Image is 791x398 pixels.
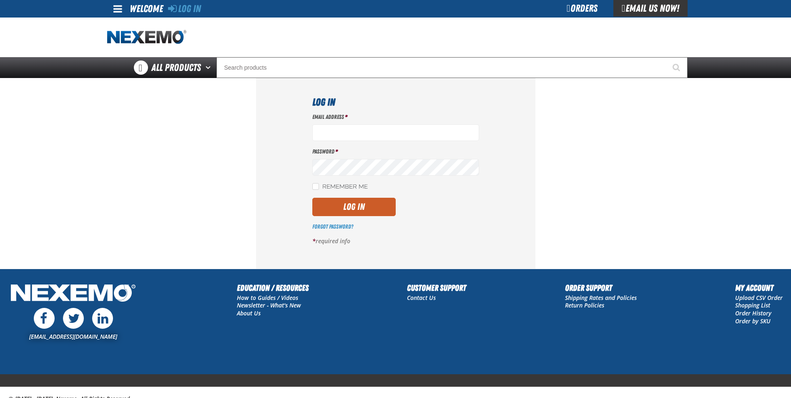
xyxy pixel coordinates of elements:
[312,223,353,230] a: Forgot Password?
[565,301,604,309] a: Return Policies
[735,301,770,309] a: Shopping List
[237,282,309,294] h2: Education / Resources
[735,282,783,294] h2: My Account
[312,183,368,191] label: Remember Me
[237,294,298,302] a: How to Guides / Videos
[107,30,186,45] img: Nexemo logo
[237,301,301,309] a: Newsletter - What's New
[312,198,396,216] button: Log In
[735,294,783,302] a: Upload CSV Order
[312,95,479,110] h1: Log In
[107,30,186,45] a: Home
[735,317,771,325] a: Order by SKU
[29,333,117,340] a: [EMAIL_ADDRESS][DOMAIN_NAME]
[407,294,436,302] a: Contact Us
[151,60,201,75] span: All Products
[216,57,688,78] input: Search
[312,183,319,190] input: Remember Me
[312,113,479,121] label: Email Address
[407,282,466,294] h2: Customer Support
[565,294,637,302] a: Shipping Rates and Policies
[168,3,201,15] a: Log In
[203,57,216,78] button: Open All Products pages
[667,57,688,78] button: Start Searching
[735,309,771,317] a: Order History
[565,282,637,294] h2: Order Support
[237,309,261,317] a: About Us
[312,148,479,156] label: Password
[312,237,479,245] p: required info
[8,282,138,306] img: Nexemo Logo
